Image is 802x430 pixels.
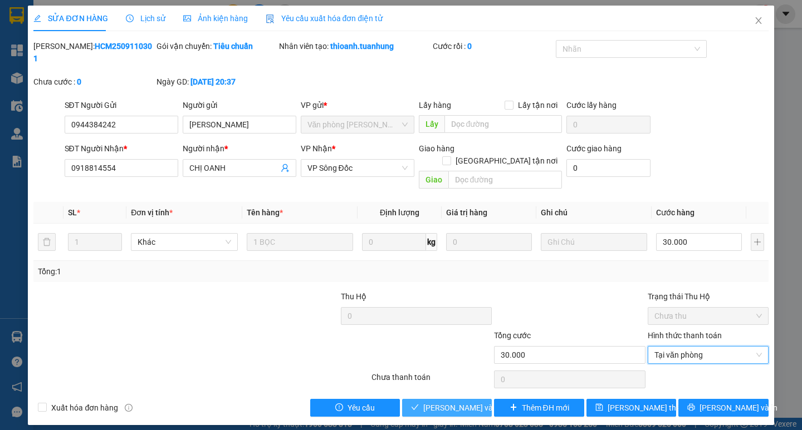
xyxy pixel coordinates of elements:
div: Tổng: 1 [38,265,310,278]
input: Dọc đường [444,115,562,133]
div: Người gửi [183,99,296,111]
span: Thu Hộ [341,292,366,301]
button: save[PERSON_NAME] thay đổi [586,399,676,417]
button: Close [743,6,774,37]
span: Văn phòng Hồ Chí Minh [307,116,408,133]
span: Tên hàng [247,208,283,217]
span: Đơn vị tính [131,208,173,217]
span: user-add [281,164,290,172]
div: Cước rồi : [433,40,554,52]
span: picture [183,14,191,22]
div: Chưa cước : [33,76,154,88]
label: Cước giao hàng [566,144,622,153]
label: Hình thức thanh toán [648,331,722,340]
button: exclamation-circleYêu cầu [310,399,400,417]
span: Yêu cầu [348,402,375,414]
span: [GEOGRAPHIC_DATA] tận nơi [451,155,562,167]
span: Chưa thu [654,308,762,324]
span: Lấy hàng [419,101,451,110]
button: plus [751,233,764,251]
div: Ngày GD: [157,76,277,88]
span: close [754,16,763,25]
span: Định lượng [380,208,419,217]
span: Ảnh kiện hàng [183,14,248,23]
span: exclamation-circle [335,403,343,412]
div: VP gửi [301,99,414,111]
th: Ghi chú [536,202,652,224]
span: plus [510,403,517,412]
button: delete [38,233,56,251]
input: Dọc đường [448,171,562,189]
span: Giá trị hàng [446,208,487,217]
div: Gói vận chuyển: [157,40,277,52]
button: printer[PERSON_NAME] và In [678,399,768,417]
span: Cước hàng [656,208,695,217]
span: [PERSON_NAME] và In [700,402,777,414]
span: Yêu cầu xuất hóa đơn điện tử [266,14,383,23]
div: Người nhận [183,142,296,155]
span: [PERSON_NAME] và Giao hàng [423,402,530,414]
span: Lấy tận nơi [514,99,562,111]
div: SĐT Người Gửi [65,99,178,111]
img: icon [266,14,275,23]
input: 0 [446,233,532,251]
b: [DATE] 20:37 [190,77,236,86]
span: Tổng cước [494,331,531,340]
div: Nhân viên tạo: [279,40,431,52]
span: SL [68,208,77,217]
div: Trạng thái Thu Hộ [648,290,769,303]
input: Ghi Chú [541,233,647,251]
span: Lấy [419,115,444,133]
span: kg [426,233,437,251]
span: [PERSON_NAME] thay đổi [608,402,697,414]
b: thioanh.tuanhung [330,42,394,51]
span: SỬA ĐƠN HÀNG [33,14,107,23]
input: Cước lấy hàng [566,116,651,134]
b: Tiêu chuẩn [213,42,253,51]
div: Chưa thanh toán [370,371,493,391]
input: VD: Bàn, Ghế [247,233,353,251]
span: save [595,403,603,412]
span: Giao hàng [419,144,454,153]
button: check[PERSON_NAME] và Giao hàng [402,399,492,417]
span: Lịch sử [126,14,165,23]
span: VP Nhận [301,144,332,153]
span: Thêm ĐH mới [522,402,569,414]
b: 0 [467,42,472,51]
span: check [411,403,419,412]
b: 0 [77,77,81,86]
span: info-circle [125,404,133,412]
span: printer [687,403,695,412]
span: VP Sông Đốc [307,160,408,176]
span: clock-circle [126,14,134,22]
span: Khác [138,234,231,250]
div: SĐT Người Nhận [65,142,178,155]
span: Giao [419,171,448,189]
span: Xuất hóa đơn hàng [47,402,123,414]
input: Cước giao hàng [566,159,651,177]
button: plusThêm ĐH mới [494,399,584,417]
div: [PERSON_NAME]: [33,40,154,65]
span: Tại văn phòng [654,347,762,363]
label: Cước lấy hàng [566,101,617,110]
span: edit [33,14,41,22]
